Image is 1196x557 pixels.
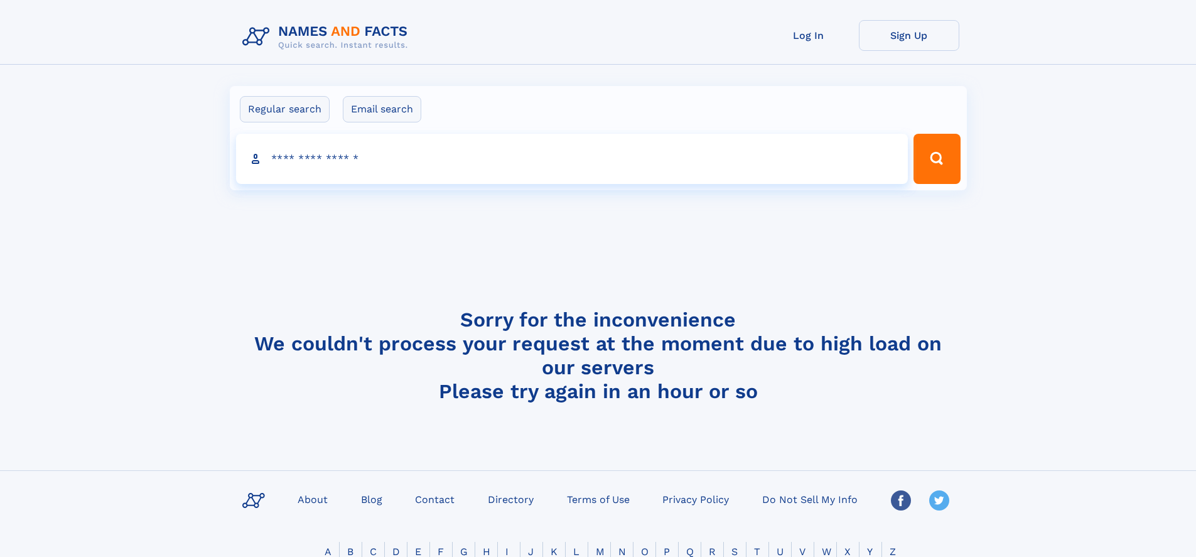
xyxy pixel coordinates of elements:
label: Email search [343,96,421,122]
button: Search Button [913,134,960,184]
a: Log In [758,20,859,51]
a: Contact [410,490,460,508]
a: Terms of Use [562,490,635,508]
a: Blog [356,490,387,508]
h4: Sorry for the inconvenience We couldn't process your request at the moment due to high load on ou... [237,308,959,403]
label: Regular search [240,96,330,122]
img: Facebook [891,490,911,511]
a: About [293,490,333,508]
a: Directory [483,490,539,508]
img: Logo Names and Facts [237,20,418,54]
a: Do Not Sell My Info [757,490,863,508]
a: Privacy Policy [657,490,734,508]
img: Twitter [929,490,949,511]
a: Sign Up [859,20,959,51]
input: search input [236,134,908,184]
